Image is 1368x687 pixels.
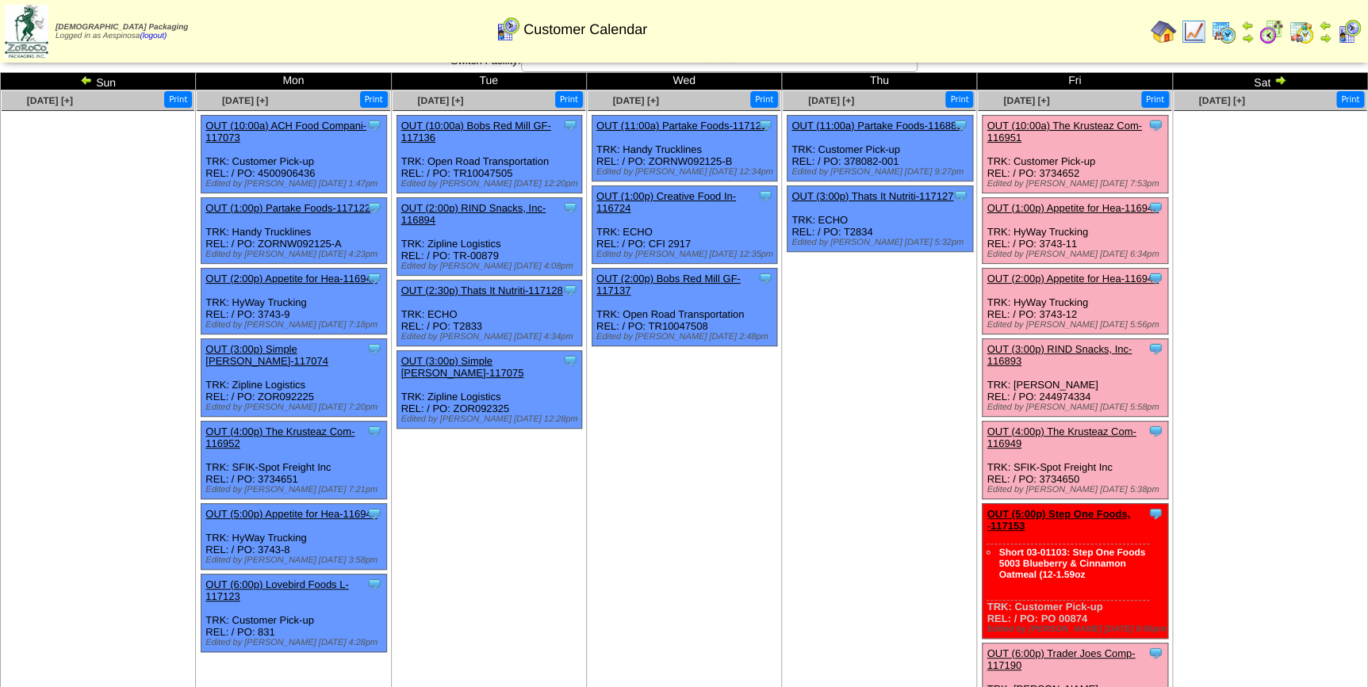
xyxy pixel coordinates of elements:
[987,250,1167,259] div: Edited by [PERSON_NAME] [DATE] 6:34pm
[952,117,968,133] img: Tooltip
[998,547,1145,580] a: Short 03-01103: Step One Foods 5003 Blueberry & Cinnamon Oatmeal (12-1.59oz
[1336,19,1362,44] img: calendarcustomer.gif
[140,32,167,40] a: (logout)
[592,116,777,181] div: TRK: Handy Trucklines REL: / PO: ZORNW092125-B
[401,261,582,271] div: Edited by [PERSON_NAME] [DATE] 4:08pm
[201,339,387,417] div: TRK: Zipline Logistics REL: / PO: ZOR092225
[592,269,777,346] div: TRK: Open Road Transportation REL: / PO: TR10047508
[1172,73,1367,90] td: Sat
[983,269,1168,334] div: TRK: HyWay Trucking REL: / PO: 3743-12
[401,202,546,226] a: OUT (2:00p) RIND Snacks, Inc-116894
[391,73,586,90] td: Tue
[164,91,192,108] button: Print
[1148,117,1163,133] img: Tooltip
[1148,270,1163,286] img: Tooltip
[555,91,583,108] button: Print
[401,414,582,424] div: Edited by [PERSON_NAME] [DATE] 12:28pm
[1319,19,1332,32] img: arrowleft.gif
[987,120,1141,143] a: OUT (10:00a) The Krusteaz Com-116951
[201,422,387,499] div: TRK: SFIK-Spot Freight Inc REL: / PO: 3734651
[80,74,93,86] img: arrowleft.gif
[1259,19,1284,44] img: calendarblend.gif
[1,73,196,90] td: Sun
[1289,19,1314,44] img: calendarinout.gif
[983,339,1168,417] div: TRK: [PERSON_NAME] REL: / PO: 244974334
[205,343,328,367] a: OUT (3:00p) Simple [PERSON_NAME]-117074
[201,504,387,570] div: TRK: HyWay Trucking REL: / PO: 3743-8
[987,403,1167,412] div: Edited by [PERSON_NAME] [DATE] 5:58pm
[1003,95,1049,106] a: [DATE] [+]
[987,273,1159,284] a: OUT (2:00p) Appetite for Hea-116947
[1151,19,1176,44] img: home.gif
[787,116,973,181] div: TRK: Customer Pick-up REL: / PO: 378082-001
[750,91,778,108] button: Print
[5,5,48,58] img: zoroco-logo-small.webp
[1181,19,1206,44] img: line_graph.gif
[1336,91,1364,108] button: Print
[205,120,366,143] a: OUT (10:00a) ACH Food Compani-117073
[56,23,188,40] span: Logged in as Aespinosa
[586,73,781,90] td: Wed
[562,117,578,133] img: Tooltip
[366,270,382,286] img: Tooltip
[201,269,387,334] div: TRK: HyWay Trucking REL: / PO: 3743-9
[613,95,659,106] a: [DATE] [+]
[791,120,962,132] a: OUT (11:00a) Partake Foods-116883
[1274,74,1286,86] img: arrowright.gif
[401,284,563,296] a: OUT (2:30p) Thats It Nutriti-117128
[196,73,391,90] td: Mon
[596,273,741,296] a: OUT (2:00p) Bobs Red Mill GF-117137
[397,351,582,429] div: TRK: Zipline Logistics REL: / PO: ZOR092325
[56,23,188,32] span: [DEMOGRAPHIC_DATA] Packaging
[1319,32,1332,44] img: arrowright.gif
[791,238,972,247] div: Edited by [PERSON_NAME] [DATE] 5:32pm
[1148,200,1163,216] img: Tooltip
[523,21,647,38] span: Customer Calendar
[401,332,582,342] div: Edited by [PERSON_NAME] [DATE] 4:34pm
[205,508,377,520] a: OUT (5:00p) Appetite for Hea-116944
[782,73,977,90] td: Thu
[596,250,777,259] div: Edited by [PERSON_NAME] [DATE] 12:35pm
[401,355,524,379] a: OUT (3:00p) Simple [PERSON_NAME]-117075
[596,190,736,214] a: OUT (1:00p) Creative Food In-116724
[205,485,386,494] div: Edited by [PERSON_NAME] [DATE] 7:21pm
[205,555,386,565] div: Edited by [PERSON_NAME] [DATE] 3:58pm
[987,624,1167,634] div: Edited by [PERSON_NAME] [DATE] 8:06pm
[808,95,854,106] a: [DATE] [+]
[27,95,73,106] span: [DATE] [+]
[1241,32,1254,44] img: arrowright.gif
[401,179,582,189] div: Edited by [PERSON_NAME] [DATE] 12:20pm
[757,188,773,204] img: Tooltip
[222,95,268,106] a: [DATE] [+]
[201,116,387,193] div: TRK: Customer Pick-up REL: / PO: 4500906436
[983,198,1168,264] div: TRK: HyWay Trucking REL: / PO: 3743-11
[397,281,582,346] div: TRK: ECHO REL: / PO: T2833
[1141,91,1169,108] button: Print
[366,506,382,521] img: Tooltip
[987,202,1159,214] a: OUT (1:00p) Appetite for Hea-116948
[987,343,1132,367] a: OUT (3:00p) RIND Snacks, Inc-116893
[201,574,387,652] div: TRK: Customer Pick-up REL: / PO: 831
[205,403,386,412] div: Edited by [PERSON_NAME] [DATE] 7:20pm
[1241,19,1254,32] img: arrowleft.gif
[791,167,972,177] div: Edited by [PERSON_NAME] [DATE] 9:27pm
[592,186,777,264] div: TRK: ECHO REL: / PO: CFI 2917
[983,116,1168,193] div: TRK: Customer Pick-up REL: / PO: 3734652
[987,508,1130,532] a: OUT (5:00p) Step One Foods, -117153
[562,282,578,298] img: Tooltip
[1148,506,1163,521] img: Tooltip
[205,250,386,259] div: Edited by [PERSON_NAME] [DATE] 4:23pm
[417,95,463,106] a: [DATE] [+]
[983,422,1168,499] div: TRK: SFIK-Spot Freight Inc REL: / PO: 3734650
[205,638,386,647] div: Edited by [PERSON_NAME] [DATE] 4:28pm
[1148,645,1163,661] img: Tooltip
[205,273,377,284] a: OUT (2:00p) Appetite for Hea-116943
[1198,95,1244,106] a: [DATE] [+]
[360,91,388,108] button: Print
[1211,19,1236,44] img: calendarprod.gif
[562,353,578,368] img: Tooltip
